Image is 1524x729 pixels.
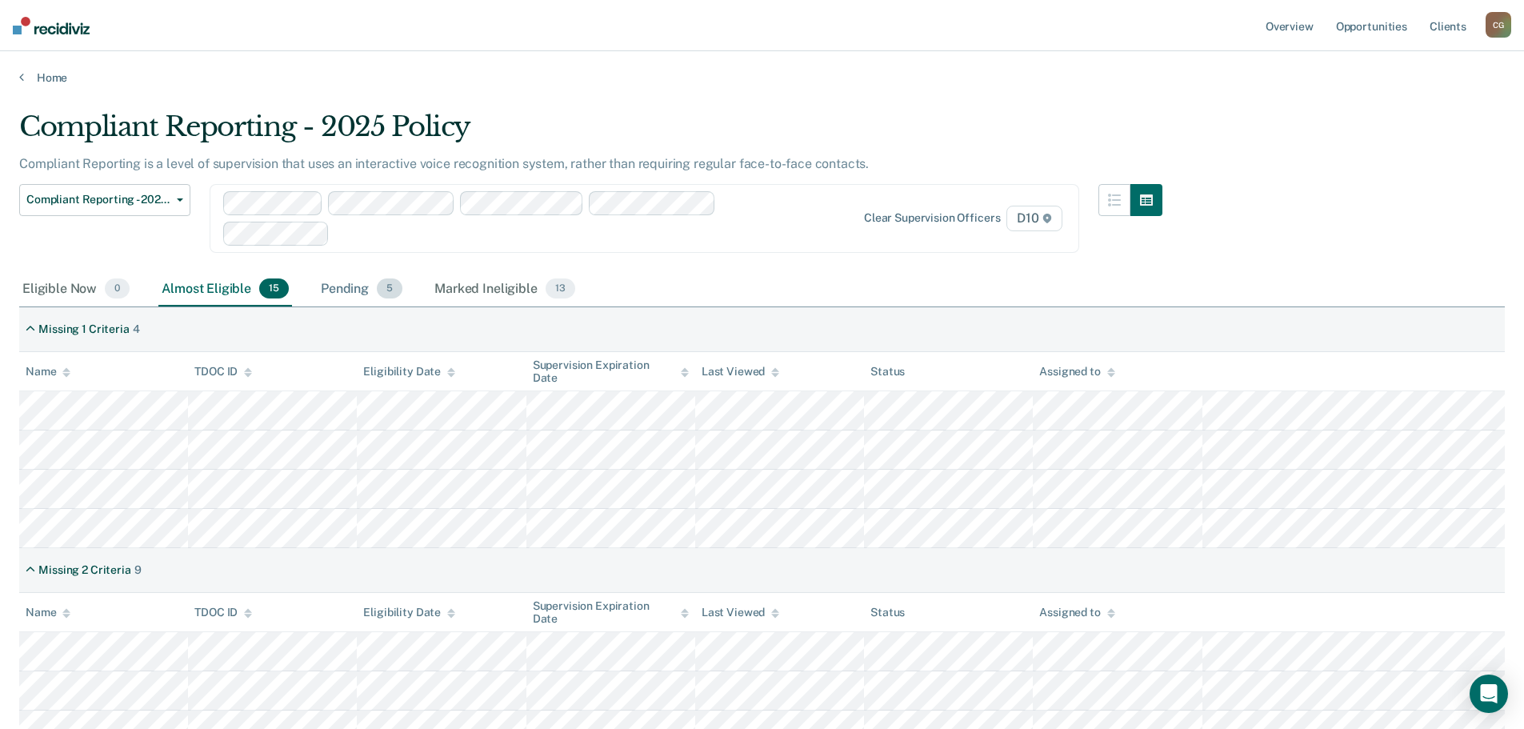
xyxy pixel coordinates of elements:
[133,322,140,336] div: 4
[26,365,70,379] div: Name
[38,322,129,336] div: Missing 1 Criteria
[19,316,146,342] div: Missing 1 Criteria4
[19,557,148,583] div: Missing 2 Criteria9
[702,606,779,619] div: Last Viewed
[377,278,402,299] span: 5
[19,184,190,216] button: Compliant Reporting - 2025 Policy
[1039,365,1114,379] div: Assigned to
[26,193,170,206] span: Compliant Reporting - 2025 Policy
[1470,675,1508,713] div: Open Intercom Messenger
[134,563,142,577] div: 9
[194,365,252,379] div: TDOC ID
[533,358,689,386] div: Supervision Expiration Date
[1039,606,1114,619] div: Assigned to
[363,365,455,379] div: Eligibility Date
[363,606,455,619] div: Eligibility Date
[19,70,1505,85] a: Home
[105,278,130,299] span: 0
[19,110,1162,156] div: Compliant Reporting - 2025 Policy
[533,599,689,627] div: Supervision Expiration Date
[870,365,905,379] div: Status
[19,272,133,307] div: Eligible Now0
[546,278,575,299] span: 13
[864,211,1000,225] div: Clear supervision officers
[194,606,252,619] div: TDOC ID
[158,272,292,307] div: Almost Eligible15
[26,606,70,619] div: Name
[702,365,779,379] div: Last Viewed
[19,156,869,171] p: Compliant Reporting is a level of supervision that uses an interactive voice recognition system, ...
[1486,12,1511,38] div: C G
[13,17,90,34] img: Recidiviz
[1486,12,1511,38] button: CG
[431,272,578,307] div: Marked Ineligible13
[1006,206,1062,231] span: D10
[870,606,905,619] div: Status
[259,278,289,299] span: 15
[38,563,130,577] div: Missing 2 Criteria
[318,272,406,307] div: Pending5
